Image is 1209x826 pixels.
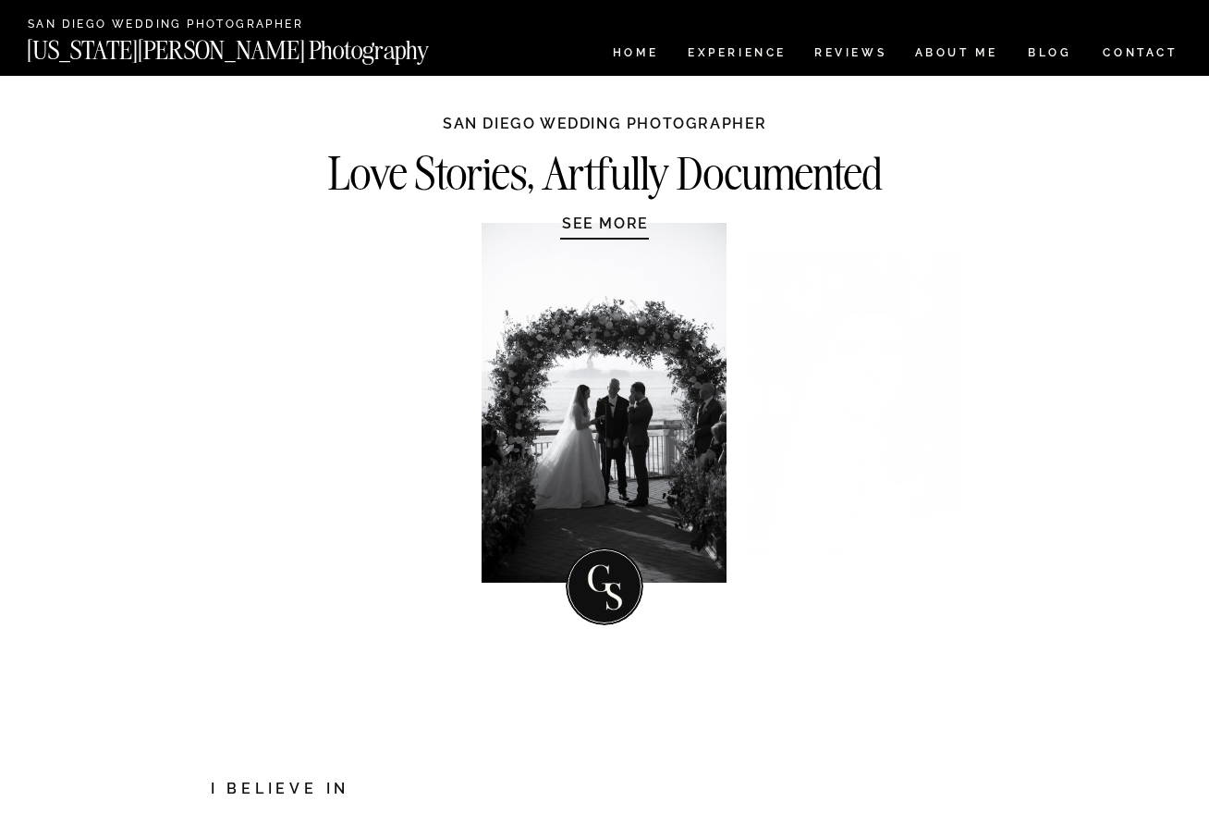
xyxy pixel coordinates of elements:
h2: Love Stories, Artfully Documented [287,153,922,189]
a: Experience [688,47,785,63]
a: HOME [609,47,662,63]
a: SAN DIEGO Wedding Photographer [28,18,390,32]
h1: SAN DIEGO WEDDING PHOTOGRAPHER [432,114,778,151]
a: CONTACT [1102,43,1178,63]
a: SEE MORE [518,214,693,232]
h2: I believe in [113,778,447,803]
a: ABOUT ME [914,47,998,63]
a: BLOG [1028,47,1072,63]
a: REVIEWS [814,47,884,63]
a: [US_STATE][PERSON_NAME] Photography [27,38,491,54]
